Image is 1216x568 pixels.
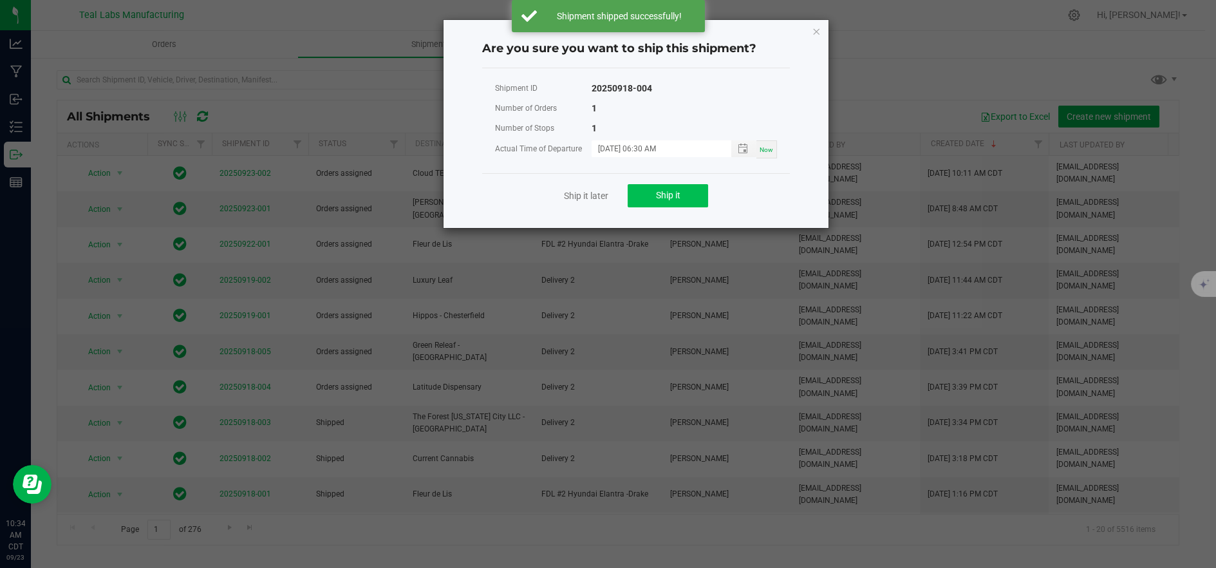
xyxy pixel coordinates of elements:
div: Actual Time of Departure [495,141,592,157]
h4: Are you sure you want to ship this shipment? [482,41,790,57]
span: Toggle popup [731,140,756,156]
span: Now [760,146,773,153]
div: 20250918-004 [592,80,652,97]
div: Shipment ID [495,80,592,97]
button: Ship it [628,184,708,207]
div: Number of Orders [495,100,592,117]
input: MM/dd/yyyy HH:MM a [592,140,718,156]
div: Shipment shipped successfully! [544,10,695,23]
div: 1 [592,120,597,137]
div: Number of Stops [495,120,592,137]
div: 1 [592,100,597,117]
iframe: Resource center [13,465,51,504]
span: Ship it [656,190,680,200]
button: Close [812,23,821,39]
a: Ship it later [564,189,608,202]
